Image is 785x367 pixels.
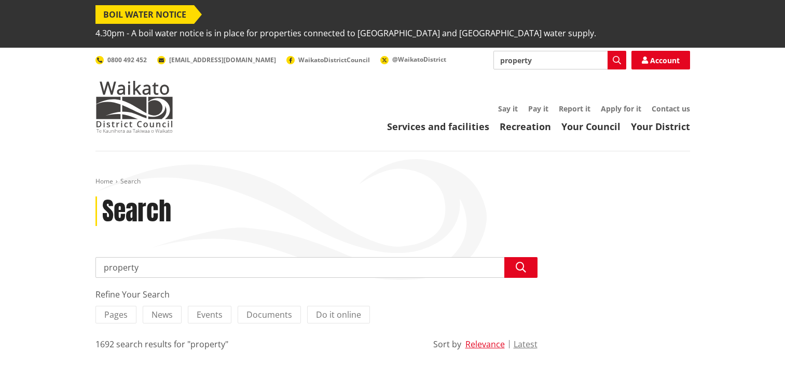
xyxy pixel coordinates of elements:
a: Account [631,51,690,69]
img: Waikato District Council - Te Kaunihera aa Takiwaa o Waikato [95,81,173,133]
a: Contact us [652,104,690,114]
a: Report it [559,104,590,114]
a: 0800 492 452 [95,55,147,64]
span: 0800 492 452 [107,55,147,64]
a: Say it [498,104,518,114]
a: WaikatoDistrictCouncil [286,55,370,64]
span: [EMAIL_ADDRESS][DOMAIN_NAME] [169,55,276,64]
span: Documents [246,309,292,320]
a: Services and facilities [387,120,489,133]
a: Recreation [500,120,551,133]
span: 4.30pm - A boil water notice is in place for properties connected to [GEOGRAPHIC_DATA] and [GEOGR... [95,24,596,43]
span: Search [120,177,141,186]
div: Sort by [433,338,461,350]
a: [EMAIL_ADDRESS][DOMAIN_NAME] [157,55,276,64]
a: Your District [631,120,690,133]
button: Relevance [465,340,505,349]
a: Pay it [528,104,548,114]
span: @WaikatoDistrict [392,55,446,64]
div: 1692 search results for "property" [95,338,228,350]
span: Do it online [316,309,361,320]
a: @WaikatoDistrict [380,55,446,64]
a: Home [95,177,113,186]
div: Refine Your Search [95,288,538,301]
button: Latest [514,340,538,349]
input: Search input [95,257,538,278]
span: Events [197,309,223,320]
span: News [152,309,173,320]
a: Your Council [561,120,621,133]
input: Search input [493,51,626,69]
span: BOIL WATER NOTICE [95,5,194,24]
span: WaikatoDistrictCouncil [298,55,370,64]
nav: breadcrumb [95,177,690,186]
a: Apply for it [601,104,641,114]
span: Pages [104,309,128,320]
h1: Search [102,196,171,227]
